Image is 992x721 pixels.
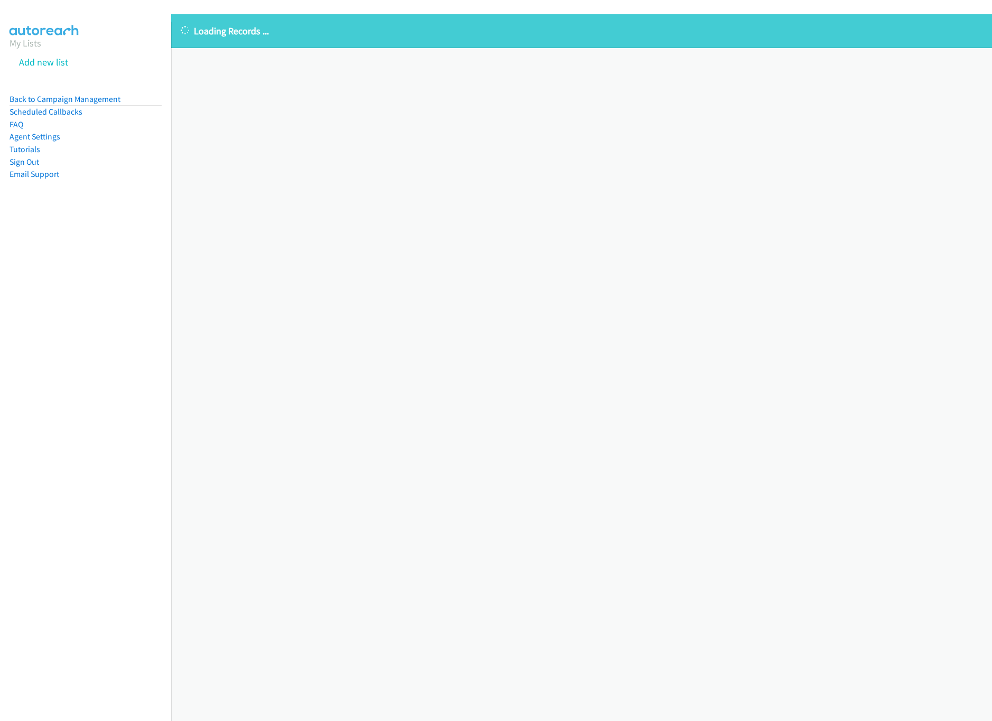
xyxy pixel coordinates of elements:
a: Add new list [19,56,68,68]
a: Tutorials [10,144,40,154]
a: Email Support [10,169,59,179]
p: Loading Records ... [181,24,982,38]
a: FAQ [10,119,23,129]
a: Sign Out [10,157,39,167]
a: Scheduled Callbacks [10,107,82,117]
a: My Lists [10,37,41,49]
a: Back to Campaign Management [10,94,120,104]
a: Agent Settings [10,132,60,142]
